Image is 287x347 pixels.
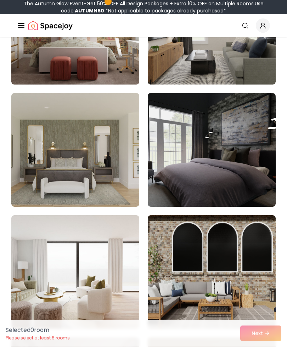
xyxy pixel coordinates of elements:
[28,18,73,33] a: Spacejoy
[11,216,139,329] img: Room room-21
[28,18,73,33] img: Spacejoy Logo
[6,326,70,335] p: Selected 0 room
[75,7,104,14] b: AUTUMN50
[148,216,276,329] img: Room room-22
[11,93,139,207] img: Room room-19
[17,14,270,37] nav: Global
[6,335,70,341] p: Please select at least 5 rooms
[148,93,276,207] img: Room room-20
[104,7,226,14] span: *Not applicable to packages already purchased*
